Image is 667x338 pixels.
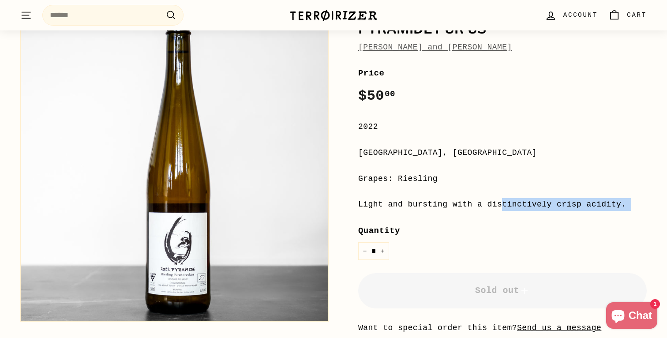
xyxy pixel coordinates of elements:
[358,242,371,260] button: Reduce item quantity by one
[358,67,647,80] label: Price
[563,10,598,20] span: Account
[358,43,512,52] a: [PERSON_NAME] and [PERSON_NAME]
[358,88,395,104] span: $50
[603,302,660,331] inbox-online-store-chat: Shopify online store chat
[475,285,530,296] span: Sold out
[358,273,647,308] button: Sold out
[376,242,389,260] button: Increase item quantity by one
[385,89,395,99] sup: 00
[358,224,647,237] label: Quantity
[358,22,647,37] h1: Pyramide Pur'us
[627,10,647,20] span: Cart
[358,120,647,133] div: 2022
[540,2,603,28] a: Account
[358,242,389,260] input: quantity
[358,173,647,185] div: Grapes: Riesling
[358,322,647,334] li: Want to special order this item?
[358,198,647,211] div: Light and bursting with a distinctively crisp acidity.
[358,146,647,159] div: [GEOGRAPHIC_DATA], [GEOGRAPHIC_DATA]
[603,2,652,28] a: Cart
[21,14,328,321] img: Pyramide Pur'us
[517,323,601,332] a: Send us a message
